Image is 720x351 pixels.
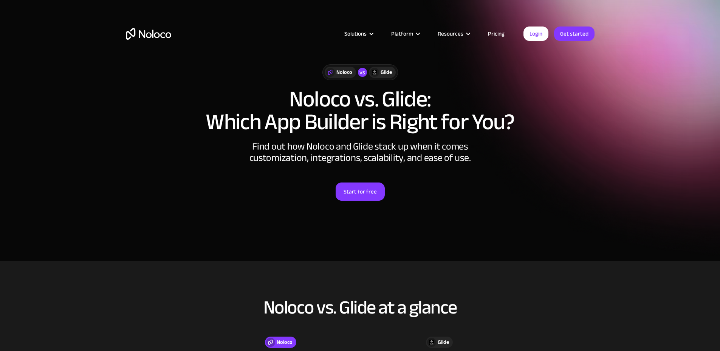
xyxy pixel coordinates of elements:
a: Login [523,27,548,41]
div: Noloco [336,68,352,76]
a: Pricing [478,29,514,39]
div: Resources [428,29,478,39]
h2: Noloco vs. Glide at a glance [126,297,595,318]
div: Glide [438,338,449,346]
div: Platform [382,29,428,39]
div: Noloco [277,338,293,346]
div: vs [358,68,367,77]
div: Glide [381,68,392,76]
div: Solutions [344,29,367,39]
div: Solutions [335,29,382,39]
a: Get started [554,27,595,41]
div: Find out how Noloco and Glide stack up when it comes customization, integrations, scalability, an... [247,141,474,164]
h1: Noloco vs. Glide: Which App Builder is Right for You? [126,88,595,133]
a: home [126,28,171,40]
div: Platform [391,29,413,39]
a: Start for free [336,183,385,201]
div: Resources [438,29,463,39]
